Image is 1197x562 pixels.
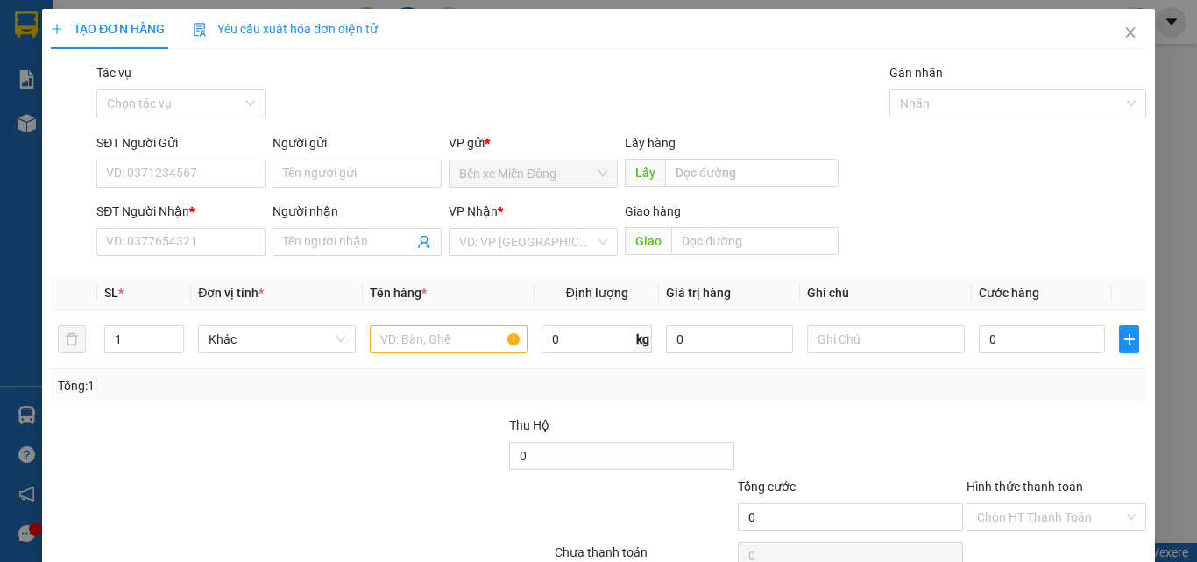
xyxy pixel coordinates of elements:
span: close [1123,25,1137,39]
span: Yêu cầu xuất hóa đơn điện tử [193,22,378,36]
span: Giao [625,227,671,255]
button: Close [1106,9,1155,58]
span: Bến xe Miền Đông [459,160,607,187]
div: Người gửi [273,133,442,153]
th: Ghi chú [800,276,972,310]
span: Giao hàng [625,204,681,218]
input: Dọc đường [665,159,838,187]
span: VP Nhận [449,204,498,218]
label: Tác vụ [96,66,131,80]
label: Hình thức thanh toán [967,480,1083,494]
span: user-add [417,235,431,249]
span: plus [1120,332,1138,346]
span: plus [51,23,63,35]
input: VD: Bàn, Ghế [370,325,528,353]
span: Lấy [625,159,665,187]
button: delete [58,325,86,353]
div: SĐT Người Gửi [96,133,266,153]
span: Tổng cước [738,480,796,494]
span: Tên hàng [370,286,427,300]
span: kg [634,325,652,353]
div: SĐT Người Nhận [96,202,266,221]
div: Người nhận [273,202,442,221]
div: Tổng: 1 [58,376,464,395]
img: icon [193,23,207,37]
span: Cước hàng [979,286,1039,300]
span: TẠO ĐƠN HÀNG [51,22,165,36]
span: Định lượng [565,286,627,300]
span: SL [104,286,118,300]
span: Thu Hộ [508,418,549,432]
span: Lấy hàng [625,136,676,150]
input: Ghi Chú [807,325,965,353]
div: VP gửi [449,133,618,153]
label: Gán nhãn [889,66,943,80]
span: Giá trị hàng [666,286,731,300]
span: Đơn vị tính [198,286,264,300]
button: plus [1119,325,1139,353]
input: Dọc đường [671,227,838,255]
span: Khác [209,326,345,352]
input: 0 [666,325,792,353]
